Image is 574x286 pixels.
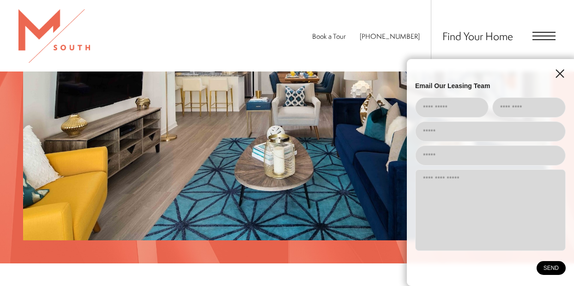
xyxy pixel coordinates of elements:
[312,31,346,41] a: Book a Tour
[18,9,90,63] img: MSouth
[360,31,420,41] span: [PHONE_NUMBER]
[532,32,556,40] button: Open Menu
[360,31,420,41] a: Call Us at 813-570-8014
[442,29,513,43] a: Find Your Home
